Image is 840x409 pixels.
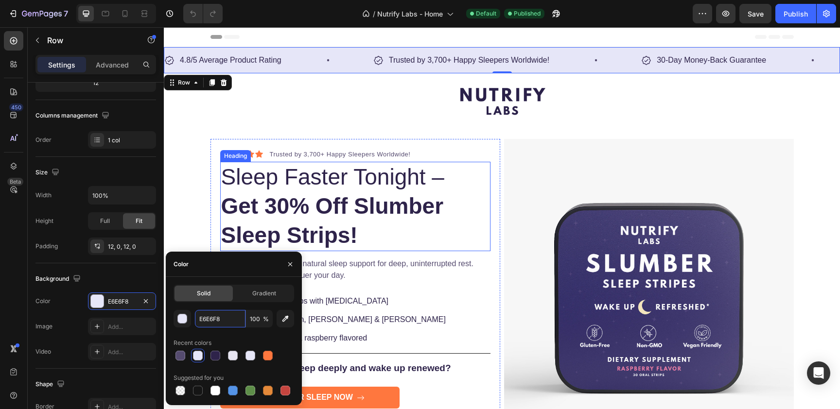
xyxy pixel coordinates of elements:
[290,51,387,102] img: gempages_573425156039377670-4dfae9c6-7daf-46c5-878e-cf2fe8f7a9af.png
[197,289,210,298] span: Solid
[174,339,211,347] div: Recent colors
[174,260,189,269] div: Color
[70,305,282,317] p: Non-habit forming & raspberry flavored
[48,60,75,70] p: Settings
[108,348,154,357] div: Add...
[35,109,111,122] div: Columns management
[775,4,816,23] button: Publish
[35,297,51,306] div: Color
[35,378,67,391] div: Shape
[64,8,68,19] p: 7
[748,10,764,18] span: Save
[108,323,154,331] div: Add...
[12,51,28,60] div: Row
[784,9,808,19] div: Publish
[739,4,771,23] button: Save
[195,310,245,327] input: Eg: FFFFFF
[47,34,130,46] p: Row
[183,4,223,23] div: Undo/Redo
[57,166,280,221] strong: Get 30% Off Slumber Sleep Strips!
[164,27,840,409] iframe: Design area
[35,347,51,356] div: Video
[35,166,61,179] div: Size
[373,9,375,19] span: /
[88,187,156,204] input: Auto
[7,178,23,186] div: Beta
[807,361,830,385] div: Open Intercom Messenger
[70,287,282,298] p: Infused with valerian, [PERSON_NAME] & [PERSON_NAME]
[35,273,83,286] div: Background
[35,217,53,225] div: Height
[58,124,85,133] div: Heading
[56,135,327,223] h1: Sleep Faster Tonight –
[35,322,52,331] div: Image
[340,112,630,401] img: NutriFy Labs Slumber Sleep Strips tin with raspberry flavour – natural melatonin sleep aid
[70,268,282,280] p: Fast-acting oral strips with [MEDICAL_DATA]
[96,60,129,70] p: Advanced
[106,122,247,132] p: Trusted by 3,700+ Happy Sleepers Worldwide!
[57,231,326,254] p: Slumber Sleep Strips – natural sleep support for deep, uninterrupted rest. Wake up ready to conqu...
[35,136,52,144] div: Order
[493,27,602,39] p: 30-Day Money-Back Guarantee
[225,27,385,39] p: Trusted by 3,700+ Happy Sleepers Worldwide!
[56,359,236,381] a: GET BETTER SLEEP NOW
[252,289,276,298] span: Gradient
[9,103,23,111] div: 450
[4,4,72,23] button: 7
[91,366,189,374] strong: GET BETTER SLEEP NOW
[377,9,443,19] span: Nutrify Labs - Home
[136,217,142,225] span: Fit
[35,242,58,251] div: Padding
[35,191,52,200] div: Width
[37,76,154,90] div: 12
[174,374,224,382] div: Suggested for you
[514,9,541,18] span: Published
[108,297,136,306] div: E6E6F8
[108,136,154,145] div: 1 col
[108,242,154,251] div: 12, 0, 12, 0
[476,9,496,18] span: Default
[56,334,327,348] h2: Ready to finally sleep deeply and wake up renewed?
[263,315,269,324] span: %
[100,217,110,225] span: Full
